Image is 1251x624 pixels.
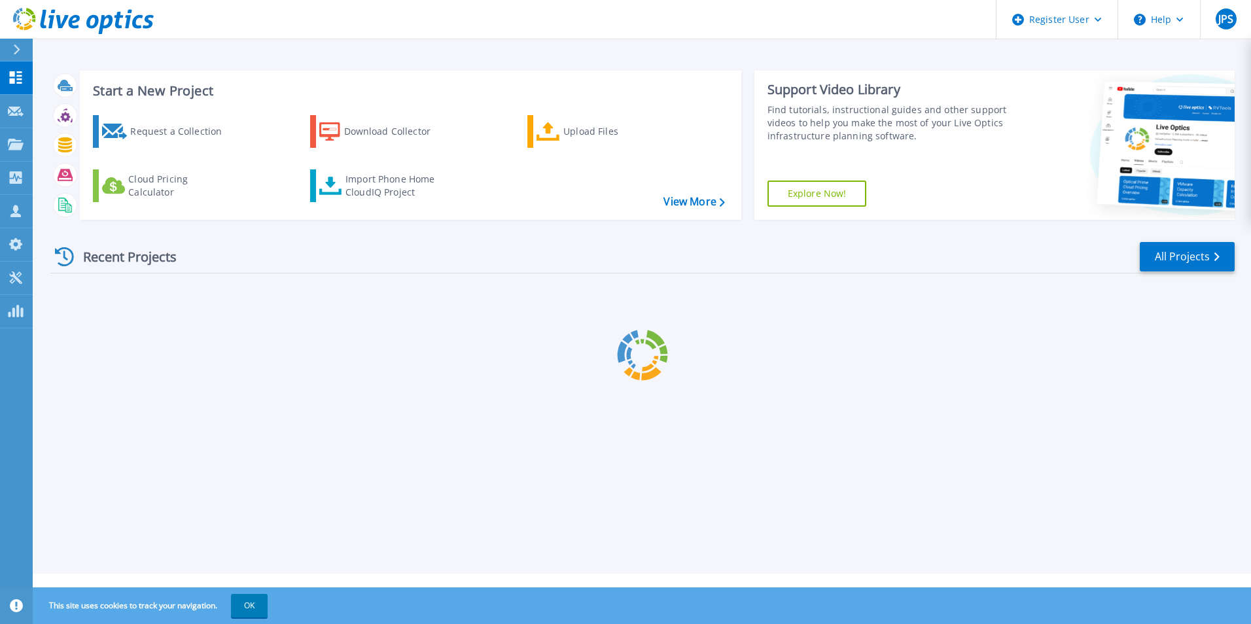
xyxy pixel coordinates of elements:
[128,173,233,199] div: Cloud Pricing Calculator
[231,594,268,617] button: OK
[1218,14,1233,24] span: JPS
[93,84,724,98] h3: Start a New Project
[767,103,1012,143] div: Find tutorials, instructional guides and other support videos to help you make the most of your L...
[310,115,456,148] a: Download Collector
[93,169,239,202] a: Cloud Pricing Calculator
[767,81,1012,98] div: Support Video Library
[527,115,673,148] a: Upload Files
[344,118,449,145] div: Download Collector
[767,181,867,207] a: Explore Now!
[563,118,668,145] div: Upload Files
[36,594,268,617] span: This site uses cookies to track your navigation.
[345,173,448,199] div: Import Phone Home CloudIQ Project
[663,196,724,208] a: View More
[130,118,235,145] div: Request a Collection
[1140,242,1235,271] a: All Projects
[93,115,239,148] a: Request a Collection
[50,241,194,273] div: Recent Projects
